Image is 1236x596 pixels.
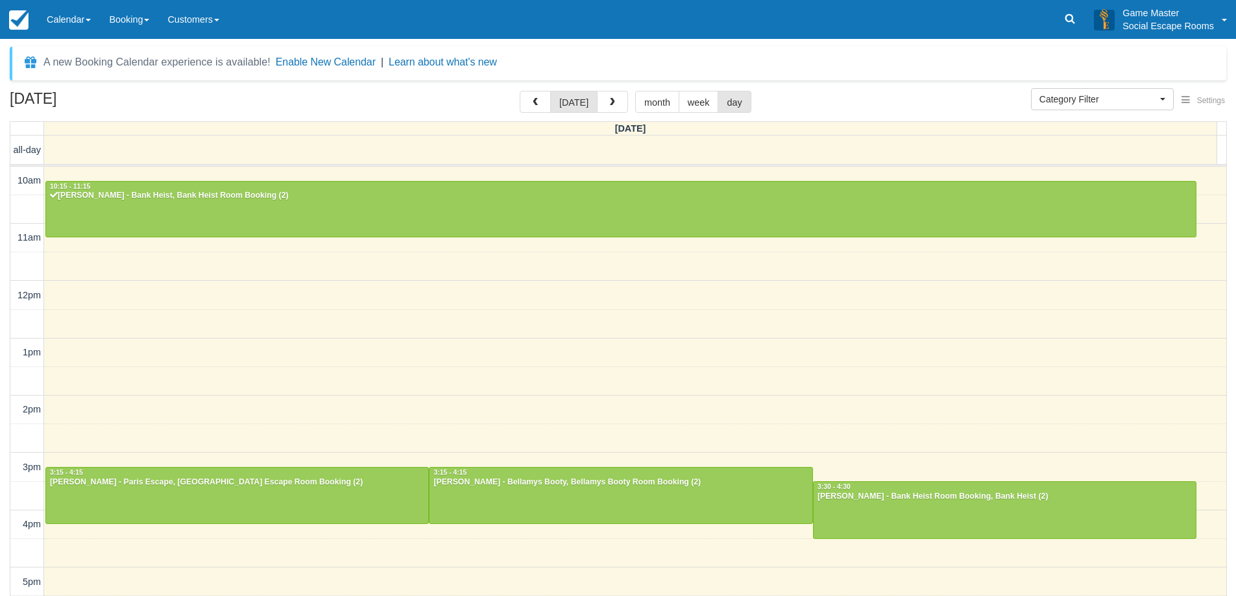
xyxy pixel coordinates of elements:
span: 12pm [18,290,41,300]
span: Settings [1197,96,1225,105]
a: 3:15 - 4:15[PERSON_NAME] - Bellamys Booty, Bellamys Booty Room Booking (2) [429,467,813,524]
button: Enable New Calendar [276,56,376,69]
span: 3:15 - 4:15 [50,469,83,476]
a: Learn about what's new [389,56,497,67]
span: 3:30 - 4:30 [818,483,851,490]
span: 10am [18,175,41,185]
span: 3pm [23,462,41,472]
button: week [679,91,719,113]
span: | [381,56,383,67]
img: A3 [1094,9,1115,30]
div: [PERSON_NAME] - Bellamys Booty, Bellamys Booty Room Booking (2) [433,477,809,488]
img: checkfront-main-nav-mini-logo.png [9,10,29,30]
span: 10:15 - 11:15 [50,183,90,190]
span: 1pm [23,347,41,357]
button: month [635,91,679,113]
button: day [718,91,751,113]
h2: [DATE] [10,91,174,115]
div: [PERSON_NAME] - Bank Heist, Bank Heist Room Booking (2) [49,191,1193,201]
p: Social Escape Rooms [1122,19,1214,32]
span: all-day [14,145,41,155]
span: 2pm [23,404,41,414]
a: 10:15 - 11:15[PERSON_NAME] - Bank Heist, Bank Heist Room Booking (2) [45,181,1196,238]
div: [PERSON_NAME] - Bank Heist Room Booking, Bank Heist (2) [817,492,1193,502]
span: 3:15 - 4:15 [433,469,467,476]
a: 3:15 - 4:15[PERSON_NAME] - Paris Escape, [GEOGRAPHIC_DATA] Escape Room Booking (2) [45,467,429,524]
button: [DATE] [550,91,598,113]
div: A new Booking Calendar experience is available! [43,54,271,70]
button: Category Filter [1031,88,1174,110]
span: 4pm [23,519,41,529]
span: 5pm [23,577,41,587]
button: Settings [1174,91,1233,110]
div: [PERSON_NAME] - Paris Escape, [GEOGRAPHIC_DATA] Escape Room Booking (2) [49,477,425,488]
a: 3:30 - 4:30[PERSON_NAME] - Bank Heist Room Booking, Bank Heist (2) [813,481,1196,538]
p: Game Master [1122,6,1214,19]
span: 11am [18,232,41,243]
span: Category Filter [1039,93,1157,106]
span: [DATE] [615,123,646,134]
